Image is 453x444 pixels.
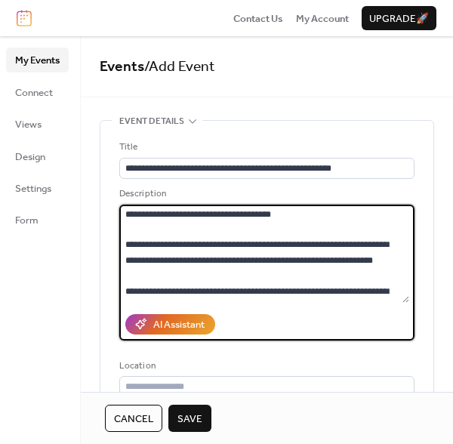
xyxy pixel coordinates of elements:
a: My Events [6,48,69,72]
span: Connect [15,85,53,100]
span: Event details [119,114,184,129]
span: Save [177,412,202,427]
span: Settings [15,181,51,196]
button: Save [168,405,211,432]
a: Events [100,53,144,81]
span: Design [15,150,45,165]
div: Description [119,187,411,202]
div: Location [119,359,411,374]
div: AI Assistant [153,317,205,332]
span: Form [15,213,39,228]
span: / Add Event [144,53,215,81]
a: My Account [296,11,349,26]
img: logo [17,10,32,26]
a: Views [6,112,69,136]
a: Design [6,144,69,168]
button: AI Assistant [125,314,215,334]
button: Upgrade🚀 [362,6,436,30]
button: Cancel [105,405,162,432]
span: Cancel [114,412,153,427]
div: Title [119,140,411,155]
a: Form [6,208,69,232]
a: Settings [6,176,69,200]
span: My Events [15,53,60,68]
a: Contact Us [233,11,283,26]
span: Views [15,117,42,132]
a: Connect [6,80,69,104]
span: Upgrade 🚀 [369,11,429,26]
